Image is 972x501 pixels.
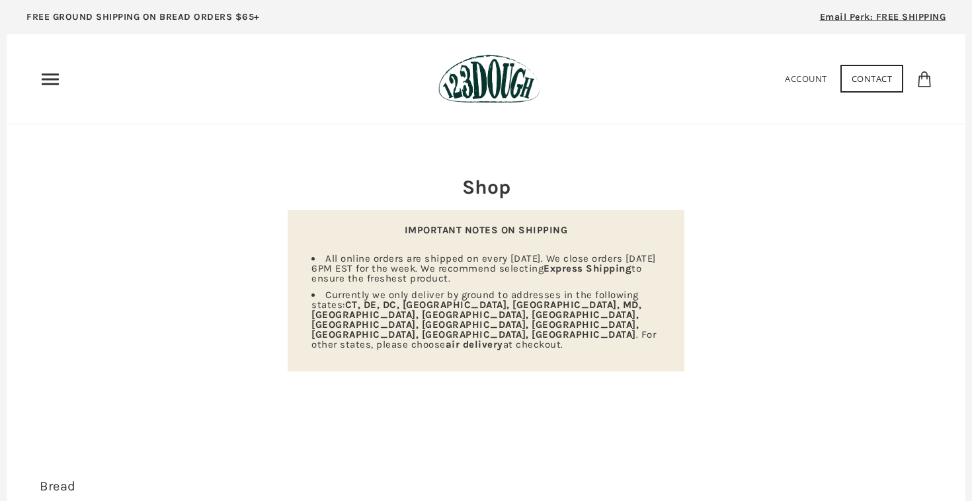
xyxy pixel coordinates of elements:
[7,7,280,34] a: FREE GROUND SHIPPING ON BREAD ORDERS $65+
[800,7,966,34] a: Email Perk: FREE SHIPPING
[405,224,568,236] strong: IMPORTANT NOTES ON SHIPPING
[840,65,904,93] a: Contact
[438,54,540,104] img: 123Dough Bakery
[311,252,656,284] span: All online orders are shipped on every [DATE]. We close orders [DATE] 6PM EST for the week. We re...
[446,338,503,350] strong: air delivery
[785,73,827,85] a: Account
[820,11,946,22] span: Email Perk: FREE SHIPPING
[40,479,76,494] a: Bread
[288,173,684,201] h2: Shop
[26,10,260,24] p: FREE GROUND SHIPPING ON BREAD ORDERS $65+
[544,262,631,274] strong: Express Shipping
[40,69,61,90] nav: Primary
[311,299,641,340] strong: CT, DE, DC, [GEOGRAPHIC_DATA], [GEOGRAPHIC_DATA], MD, [GEOGRAPHIC_DATA], [GEOGRAPHIC_DATA], [GEOG...
[311,289,656,350] span: Currently we only deliver by ground to addresses in the following states: . For other states, ple...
